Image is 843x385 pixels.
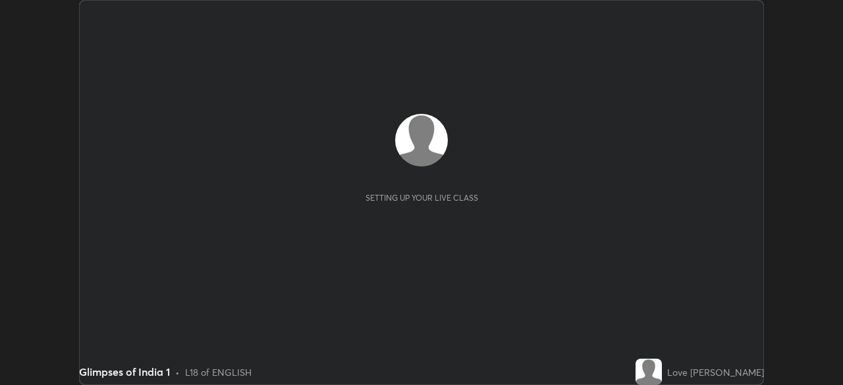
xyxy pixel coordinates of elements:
[79,364,170,380] div: Glimpses of India 1
[667,365,764,379] div: Love [PERSON_NAME]
[366,193,478,203] div: Setting up your live class
[636,359,662,385] img: default.png
[185,365,252,379] div: L18 of ENGLISH
[395,114,448,167] img: default.png
[175,365,180,379] div: •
